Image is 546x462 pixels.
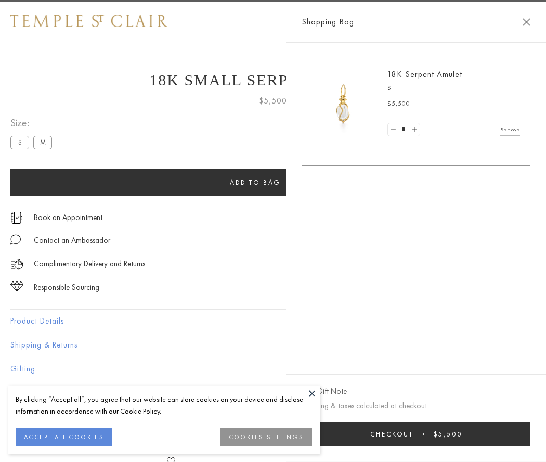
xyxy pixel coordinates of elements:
[34,281,99,294] div: Responsible Sourcing
[34,212,102,223] a: Book an Appointment
[10,234,21,245] img: MessageIcon-01_2.svg
[10,333,536,357] button: Shipping & Returns
[409,123,419,136] a: Set quantity to 2
[33,136,52,149] label: M
[302,400,530,413] p: Shipping & taxes calculated at checkout
[312,73,374,135] img: P51836-E11SERPPV
[388,123,398,136] a: Set quantity to 0
[387,99,410,109] span: $5,500
[16,393,312,417] div: By clicking “Accept all”, you agree that our website can store cookies on your device and disclos...
[523,18,530,26] button: Close Shopping Bag
[10,212,23,224] img: icon_appointment.svg
[10,310,536,333] button: Product Details
[370,430,413,439] span: Checkout
[34,258,145,271] p: Complimentary Delivery and Returns
[16,428,112,446] button: ACCEPT ALL COOKIES
[434,430,462,439] span: $5,500
[259,94,287,108] span: $5,500
[10,258,23,271] img: icon_delivery.svg
[34,234,110,247] div: Contact an Ambassador
[10,281,23,291] img: icon_sourcing.svg
[302,385,347,398] button: Add Gift Note
[10,169,500,196] button: Add to bag
[387,69,462,80] a: 18K Serpent Amulet
[10,71,536,89] h1: 18K Small Serpent Amulet
[230,178,281,187] span: Add to bag
[302,15,354,29] span: Shopping Bag
[302,422,530,446] button: Checkout $5,500
[220,428,312,446] button: COOKIES SETTINGS
[10,114,56,132] span: Size:
[500,124,520,135] a: Remove
[10,15,167,27] img: Temple St. Clair
[10,357,536,381] button: Gifting
[10,136,29,149] label: S
[387,83,520,94] p: S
